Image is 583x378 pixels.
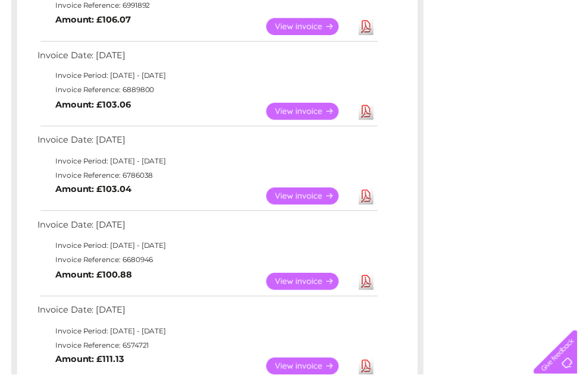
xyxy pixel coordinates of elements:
b: Amount: £111.13 [56,358,126,368]
a: Download [362,190,377,207]
td: Invoice Reference: 6786038 [35,170,383,184]
a: Download [362,104,377,121]
td: Invoice Date: [DATE] [35,48,383,70]
a: Log out [544,51,572,59]
img: logo.png [20,31,81,67]
a: Download [362,18,377,36]
b: Amount: £106.07 [56,15,132,26]
a: Telecoms [437,51,472,59]
td: Invoice Period: [DATE] - [DATE] [35,70,383,84]
a: View [269,190,356,207]
a: Water [374,51,396,59]
a: View [269,18,356,36]
td: Invoice Date: [DATE] [35,134,383,156]
a: Download [362,276,377,293]
b: Amount: £103.06 [56,100,132,111]
td: Invoice Reference: 6889800 [35,84,383,98]
td: Invoice Period: [DATE] - [DATE] [35,156,383,170]
a: View [269,104,356,121]
a: Energy [403,51,430,59]
div: Clear Business is a trading name of Verastar Limited (registered in [GEOGRAPHIC_DATA] No. 3667643... [11,7,573,58]
a: Blog [479,51,497,59]
a: 0333 014 3131 [359,6,441,21]
td: Invoice Date: [DATE] [35,305,383,327]
td: Invoice Period: [DATE] - [DATE] [35,241,383,256]
a: Contact [504,51,533,59]
b: Amount: £100.88 [56,272,133,283]
td: Invoice Period: [DATE] - [DATE] [35,327,383,342]
td: Invoice Date: [DATE] [35,219,383,241]
a: View [269,276,356,293]
td: Invoice Reference: 6680946 [35,256,383,270]
b: Amount: £103.04 [56,186,133,197]
td: Invoice Reference: 6574721 [35,342,383,356]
